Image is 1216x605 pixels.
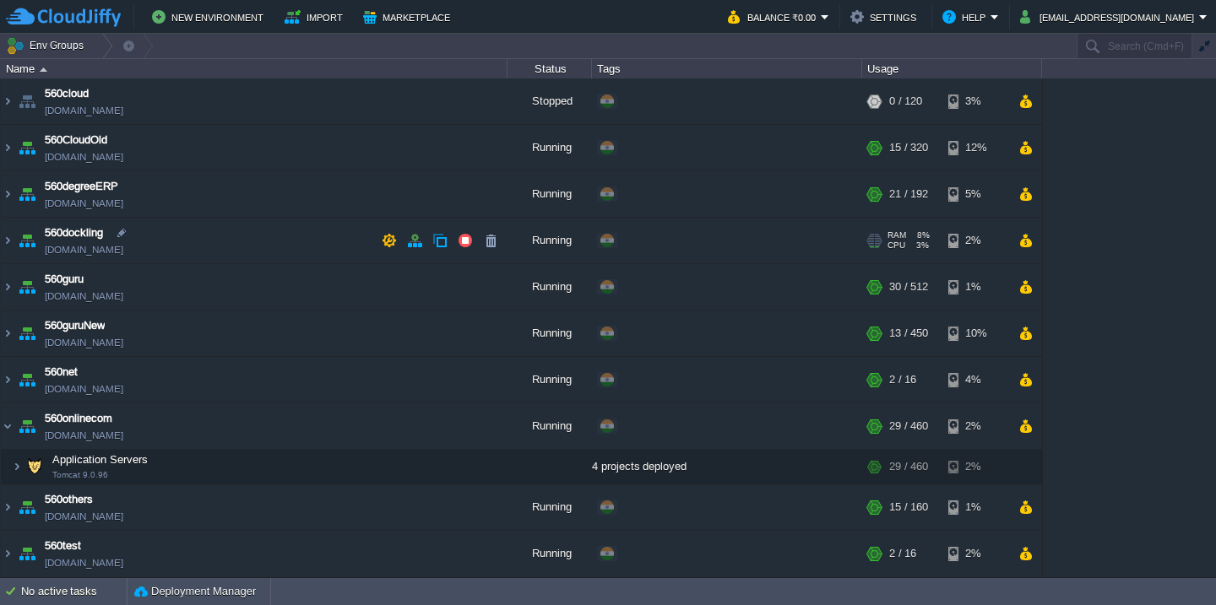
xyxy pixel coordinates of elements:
[508,311,592,356] div: Running
[45,317,105,334] a: 560guruNew
[508,218,592,263] div: Running
[15,484,39,530] img: AMDAwAAAACH5BAEAAAAALAAAAAABAAEAAAICRAEAOw==
[850,7,921,27] button: Settings
[45,491,93,508] a: 560others
[889,78,922,124] div: 0 / 120
[912,240,929,251] span: 3%
[1,171,14,217] img: AMDAwAAAACH5BAEAAAAALAAAAAABAAEAAAICRAEAOw==
[948,171,1003,217] div: 5%
[45,178,118,195] a: 560degreeERP
[508,78,592,124] div: Stopped
[6,7,121,28] img: CloudJiffy
[948,450,1003,483] div: 2%
[51,453,150,466] a: Application ServersTomcat 9.0.96
[1,311,14,356] img: AMDAwAAAACH5BAEAAAAALAAAAAABAAEAAAICRAEAOw==
[45,271,84,288] a: 560guru
[948,484,1003,530] div: 1%
[45,241,123,258] span: [DOMAIN_NAME]
[888,240,905,251] span: CPU
[45,288,123,305] a: [DOMAIN_NAME]
[889,125,928,170] div: 15 / 320
[863,59,1041,78] div: Usage
[1,403,14,449] img: AMDAwAAAACH5BAEAAAAALAAAAAABAAEAAAICRAEAOw==
[889,531,916,576] div: 2 / 16
[508,403,592,449] div: Running
[728,7,821,27] button: Balance ₹0.00
[15,531,39,576] img: AMDAwAAAACH5BAEAAAAALAAAAAABAAEAAAICRAEAOw==
[363,7,455,27] button: Marketplace
[45,149,123,165] a: [DOMAIN_NAME]
[948,357,1003,402] div: 4%
[45,364,78,381] a: 560net
[45,537,81,554] a: 560test
[948,311,1003,356] div: 10%
[21,578,127,605] div: No active tasks
[45,508,123,525] a: [DOMAIN_NAME]
[45,132,107,149] a: 560CloudOld
[948,78,1003,124] div: 3%
[6,34,90,57] button: Env Groups
[15,218,39,263] img: AMDAwAAAACH5BAEAAAAALAAAAAABAAEAAAICRAEAOw==
[508,484,592,530] div: Running
[15,264,39,310] img: AMDAwAAAACH5BAEAAAAALAAAAAABAAEAAAICRAEAOw==
[45,85,89,102] a: 560cloud
[888,230,906,240] span: RAM
[15,357,39,402] img: AMDAwAAAACH5BAEAAAAALAAAAAABAAEAAAICRAEAOw==
[948,218,1003,263] div: 2%
[942,7,991,27] button: Help
[593,59,861,78] div: Tags
[1,218,14,263] img: AMDAwAAAACH5BAEAAAAALAAAAAABAAEAAAICRAEAOw==
[889,450,928,483] div: 29 / 460
[508,357,592,402] div: Running
[1,484,14,530] img: AMDAwAAAACH5BAEAAAAALAAAAAABAAEAAAICRAEAOw==
[45,554,123,571] a: [DOMAIN_NAME]
[1,531,14,576] img: AMDAwAAAACH5BAEAAAAALAAAAAABAAEAAAICRAEAOw==
[1,78,14,124] img: AMDAwAAAACH5BAEAAAAALAAAAAABAAEAAAICRAEAOw==
[15,171,39,217] img: AMDAwAAAACH5BAEAAAAALAAAAAABAAEAAAICRAEAOw==
[45,427,123,444] a: [DOMAIN_NAME]
[948,403,1003,449] div: 2%
[15,311,39,356] img: AMDAwAAAACH5BAEAAAAALAAAAAABAAEAAAICRAEAOw==
[52,470,108,480] span: Tomcat 9.0.96
[15,125,39,170] img: AMDAwAAAACH5BAEAAAAALAAAAAABAAEAAAICRAEAOw==
[2,59,507,78] div: Name
[508,59,591,78] div: Status
[45,334,123,351] a: [DOMAIN_NAME]
[913,230,930,240] span: 8%
[508,531,592,576] div: Running
[948,531,1003,576] div: 2%
[948,264,1003,310] div: 1%
[889,171,928,217] div: 21 / 192
[1,125,14,170] img: AMDAwAAAACH5BAEAAAAALAAAAAABAAEAAAICRAEAOw==
[508,125,592,170] div: Running
[45,224,103,241] a: 560dockling
[134,583,256,600] button: Deployment Manager
[508,171,592,217] div: Running
[889,484,928,530] div: 15 / 160
[45,410,112,427] a: 560onlinecom
[40,68,47,72] img: AMDAwAAAACH5BAEAAAAALAAAAAABAAEAAAICRAEAOw==
[45,195,123,212] a: [DOMAIN_NAME]
[45,102,123,119] a: [DOMAIN_NAME]
[889,357,916,402] div: 2 / 16
[889,264,928,310] div: 30 / 512
[285,7,348,27] button: Import
[1,264,14,310] img: AMDAwAAAACH5BAEAAAAALAAAAAABAAEAAAICRAEAOw==
[15,403,39,449] img: AMDAwAAAACH5BAEAAAAALAAAAAABAAEAAAICRAEAOw==
[15,78,39,124] img: AMDAwAAAACH5BAEAAAAALAAAAAABAAEAAAICRAEAOw==
[889,311,928,356] div: 13 / 450
[889,403,928,449] div: 29 / 460
[592,450,862,483] div: 4 projects deployed
[23,450,46,483] img: AMDAwAAAACH5BAEAAAAALAAAAAABAAEAAAICRAEAOw==
[948,125,1003,170] div: 12%
[51,452,150,467] span: Application Servers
